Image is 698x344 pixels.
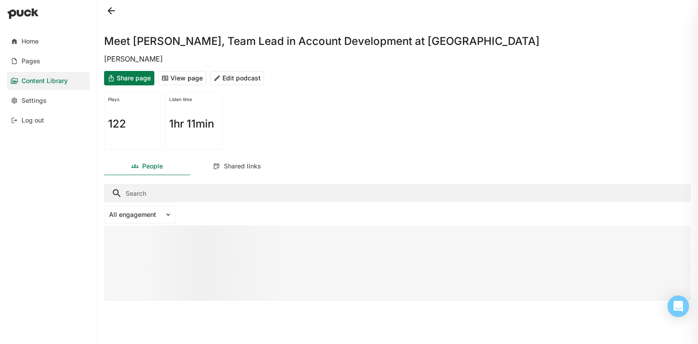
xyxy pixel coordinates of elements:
div: Listen time [169,97,218,102]
div: Pages [22,57,40,65]
div: Log out [22,117,44,124]
button: View page [158,71,206,85]
h1: 122 [108,119,126,129]
a: Settings [7,92,90,110]
div: Settings [22,97,47,105]
a: Home [7,32,90,50]
div: Content Library [22,77,68,85]
h1: 1hr 11min [169,119,214,129]
div: Shared links [224,163,261,170]
div: Open Intercom Messenger [667,295,689,317]
a: Content Library [7,72,90,90]
button: Share page [104,71,154,85]
button: Edit podcast [210,71,264,85]
a: Pages [7,52,90,70]
div: [PERSON_NAME] [104,54,691,64]
h1: Meet [PERSON_NAME], Team Lead in Account Development at [GEOGRAPHIC_DATA] [104,36,540,47]
div: Home [22,38,39,45]
div: Plays [108,97,157,102]
input: Search [104,184,691,202]
div: People [142,163,163,170]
